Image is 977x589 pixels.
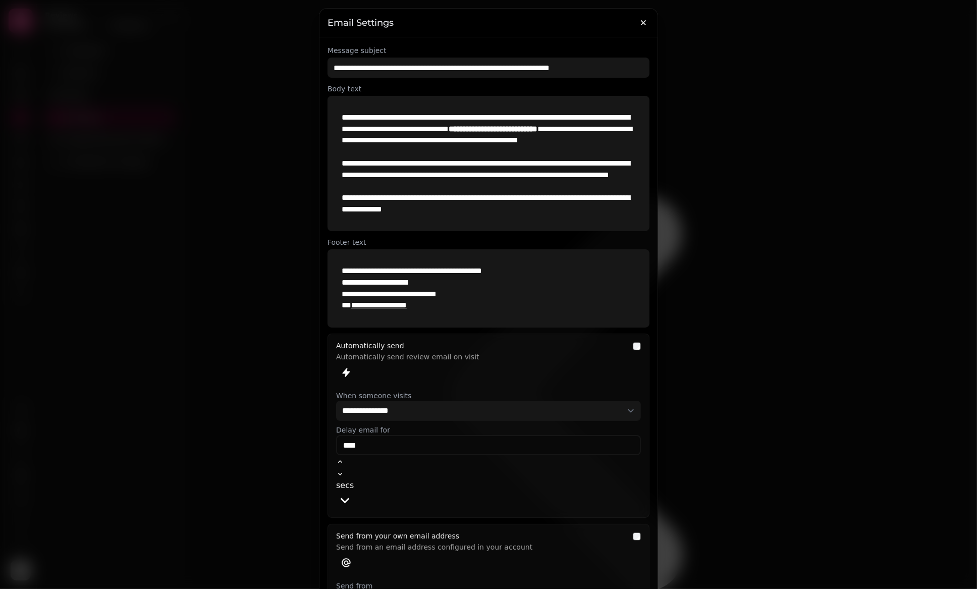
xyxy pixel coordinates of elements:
label: When someone visits [336,391,641,401]
label: Message subject [328,45,649,56]
span: secs [336,480,354,490]
p: Send from an email address configured in your account [336,540,627,551]
label: Body text [328,84,649,94]
p: Automatically send review email on visit [336,349,627,360]
label: Footer text [328,237,649,247]
h3: Email Settings [328,17,649,29]
label: Delay email for [336,425,641,435]
label: Automatically send [336,342,404,350]
button: secs [336,479,354,509]
label: Send from your own email address [336,532,459,540]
